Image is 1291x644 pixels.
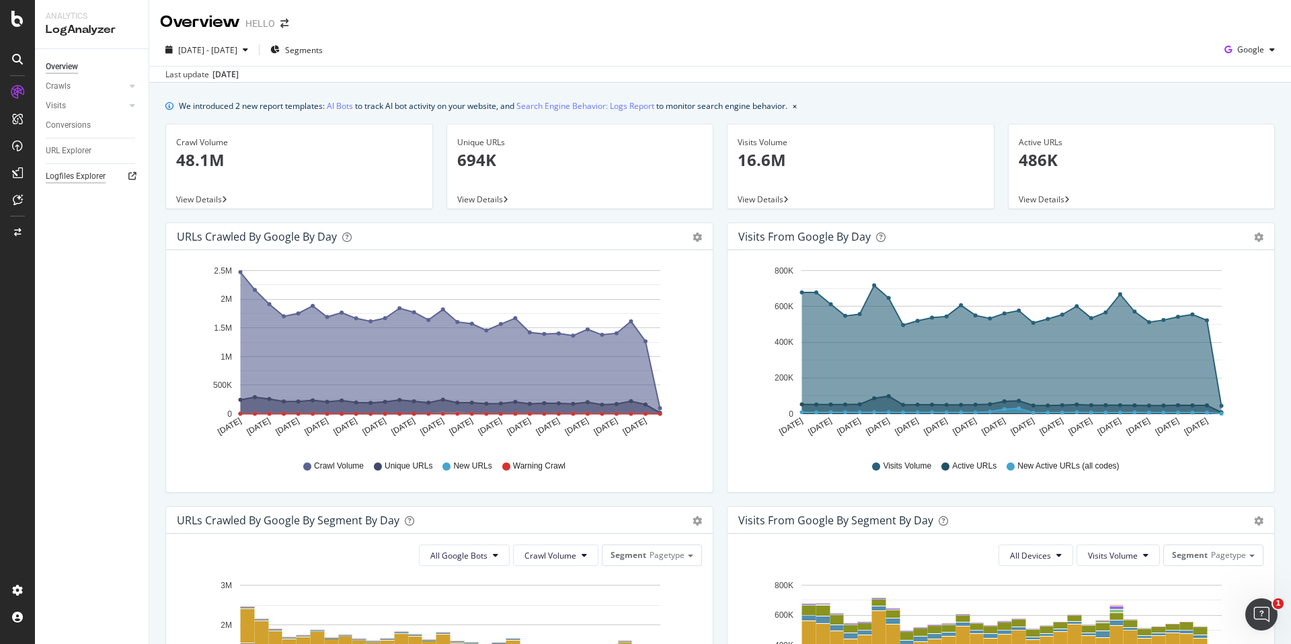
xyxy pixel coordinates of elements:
text: [DATE] [535,416,561,437]
div: HELLO [245,17,275,30]
div: Active URLs [1019,136,1265,149]
text: [DATE] [448,416,475,437]
p: 48.1M [176,149,422,171]
text: [DATE] [245,416,272,437]
iframe: Intercom live chat [1245,598,1278,631]
div: URL Explorer [46,144,91,158]
text: 1.5M [214,323,232,333]
text: 2M [221,295,232,305]
a: Visits [46,99,126,113]
button: [DATE] - [DATE] [160,39,253,61]
text: 3M [221,581,232,590]
div: We introduced 2 new report templates: to track AI bot activity on your website, and to monitor se... [179,99,787,113]
text: [DATE] [216,416,243,437]
text: 600K [775,610,793,620]
div: Visits Volume [738,136,984,149]
span: Segments [285,44,323,56]
div: Overview [160,11,240,34]
text: [DATE] [923,416,949,437]
span: Active URLs [952,460,996,472]
a: Overview [46,60,139,74]
span: Pagetype [650,549,684,561]
div: gear [1254,233,1263,242]
a: Logfiles Explorer [46,169,139,184]
a: Conversions [46,118,139,132]
span: View Details [176,194,222,205]
a: Search Engine Behavior: Logs Report [516,99,654,113]
text: [DATE] [563,416,590,437]
text: 200K [775,374,793,383]
a: URL Explorer [46,144,139,158]
text: [DATE] [1067,416,1094,437]
text: [DATE] [951,416,978,437]
div: URLs Crawled by Google By Segment By Day [177,514,399,527]
text: [DATE] [361,416,388,437]
span: [DATE] - [DATE] [178,44,237,56]
p: 486K [1019,149,1265,171]
text: 600K [775,302,793,311]
div: Overview [46,60,78,74]
text: [DATE] [1183,416,1210,437]
div: Conversions [46,118,91,132]
div: info banner [165,99,1275,113]
span: New Active URLs (all codes) [1017,460,1119,472]
span: Warning Crawl [513,460,565,472]
text: [DATE] [806,416,833,437]
svg: A chart. [177,261,702,448]
text: [DATE] [1096,416,1123,437]
span: Visits Volume [1088,550,1138,561]
div: Unique URLs [457,136,703,149]
text: 800K [775,266,793,276]
span: Google [1237,44,1264,55]
div: gear [1254,516,1263,526]
p: 694K [457,149,703,171]
div: Visits from Google by day [738,230,871,243]
text: [DATE] [506,416,533,437]
text: [DATE] [390,416,417,437]
div: Visits from Google By Segment By Day [738,514,933,527]
text: [DATE] [592,416,619,437]
text: [DATE] [835,416,862,437]
text: [DATE] [980,416,1007,437]
button: Crawl Volume [513,545,598,566]
span: Crawl Volume [314,460,364,472]
text: [DATE] [1009,416,1036,437]
p: 16.6M [738,149,984,171]
button: Visits Volume [1077,545,1160,566]
text: [DATE] [894,416,921,437]
text: [DATE] [419,416,446,437]
text: [DATE] [477,416,504,437]
text: 0 [227,409,232,419]
span: Pagetype [1211,549,1246,561]
text: 0 [789,409,793,419]
span: Crawl Volume [524,550,576,561]
span: View Details [738,194,783,205]
text: [DATE] [332,416,359,437]
text: 2.5M [214,266,232,276]
button: Segments [265,39,328,61]
text: [DATE] [1125,416,1152,437]
button: Google [1219,39,1280,61]
span: View Details [1019,194,1064,205]
button: close banner [789,96,800,116]
text: [DATE] [303,416,329,437]
div: gear [693,516,702,526]
text: [DATE] [1154,416,1181,437]
span: Segment [1172,549,1208,561]
text: [DATE] [621,416,648,437]
div: Visits [46,99,66,113]
div: gear [693,233,702,242]
span: 1 [1273,598,1284,609]
text: 800K [775,581,793,590]
text: 1M [221,352,232,362]
svg: A chart. [738,261,1263,448]
text: [DATE] [1038,416,1065,437]
button: All Google Bots [419,545,510,566]
span: New URLs [453,460,492,472]
a: AI Bots [327,99,353,113]
button: All Devices [999,545,1073,566]
span: Unique URLs [385,460,432,472]
span: Segment [611,549,646,561]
